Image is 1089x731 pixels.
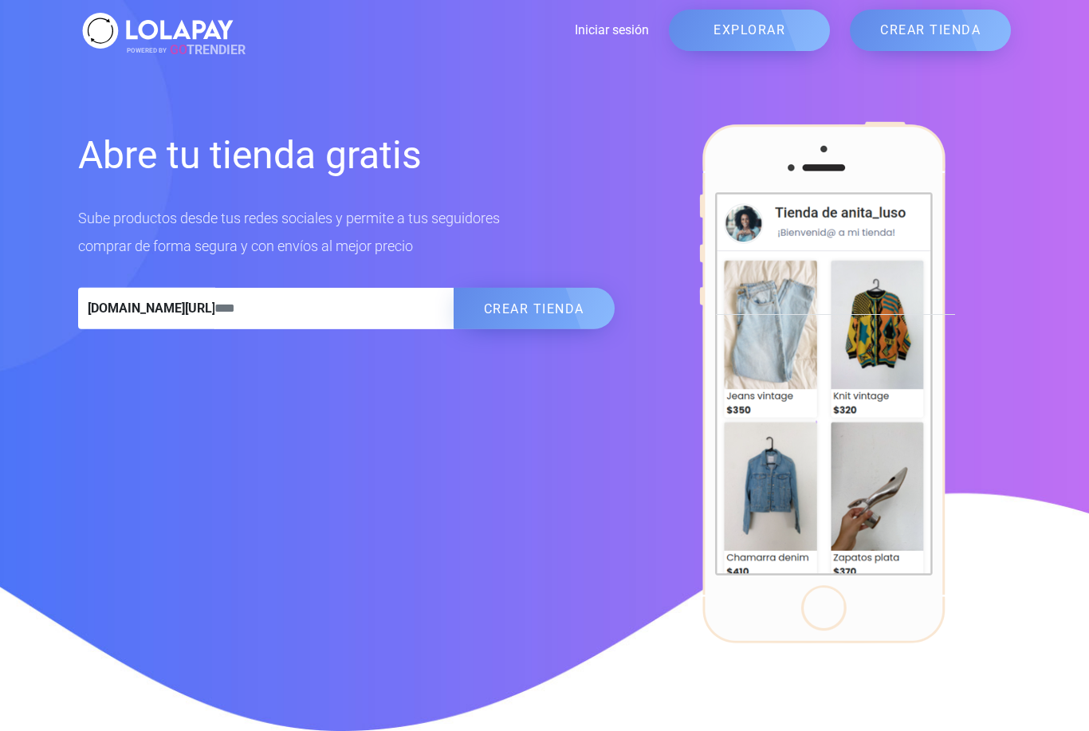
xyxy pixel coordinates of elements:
[669,10,830,51] a: EXPLORAR
[78,8,238,53] img: logo_white.svg
[127,46,167,53] span: POWERED BY
[454,288,615,329] button: CREAR TIENDA
[78,131,615,180] h1: Abre tu tienda gratis
[78,204,615,260] p: Sube productos desde tus redes sociales y permite a tus seguidores comprar de forma segura y con ...
[238,21,649,40] a: Iniciar sesión
[699,121,946,644] img: smartphone.png
[170,42,187,57] span: GO
[78,288,215,329] span: [DOMAIN_NAME][URL]
[850,10,1011,51] a: CREAR TIENDA
[127,41,246,60] span: TRENDIER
